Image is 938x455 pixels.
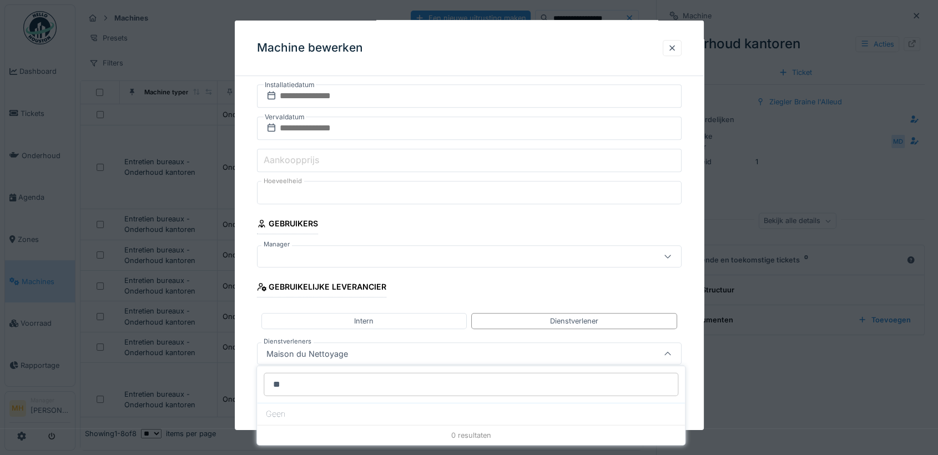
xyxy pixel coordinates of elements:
[261,176,304,186] label: Hoeveelheid
[257,425,685,445] div: 0 resultaten
[257,279,387,297] div: Gebruikelijke leverancier
[261,337,314,346] label: Dienstverleners
[262,347,352,360] div: Maison du Nettoyage
[261,240,292,249] label: Manager
[257,215,319,234] div: Gebruikers
[354,316,374,326] div: Intern
[257,41,363,55] h3: Machine bewerken
[264,79,316,91] label: Installatiedatum
[550,316,598,326] div: Dienstverlener
[257,403,685,425] div: Geen
[261,153,321,166] label: Aankoopprijs
[264,111,306,123] label: Vervaldatum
